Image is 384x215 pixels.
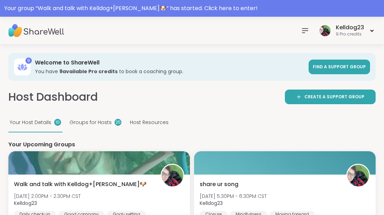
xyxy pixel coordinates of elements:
h1: Host Dashboard [8,89,98,105]
a: Find a support group [309,60,370,74]
img: Kelldog23 [347,165,369,186]
div: Your group “ Walk and talk with Kelldog+[PERSON_NAME]🐶 ” has started. Click here to enter! [4,4,380,13]
span: Create a support group [304,94,364,100]
a: Create a support group [285,90,376,104]
h4: Your Upcoming Groups [8,141,376,148]
span: Walk and talk with Kelldog+[PERSON_NAME]🐶 [14,180,147,189]
span: share ur song [200,180,238,189]
span: Host Resources [130,119,169,126]
img: Kelldog23 [319,25,331,36]
img: Kelldog23 [162,165,183,186]
h3: Welcome to ShareWell [35,59,304,67]
div: 9 [25,57,32,64]
div: 10 [54,119,61,126]
span: Groups for Hosts [69,119,112,126]
b: Kelldog23 [200,200,223,207]
b: Kelldog23 [14,200,37,207]
span: Your Host Details [10,119,51,126]
div: 9 Pro credits [336,31,364,37]
img: ShareWell Nav Logo [8,18,64,43]
h3: You have to book a coaching group. [35,68,304,75]
span: [DATE] 2:00PM - 2:30PM CST [14,193,81,200]
div: Kelldog23 [336,24,364,31]
span: [DATE] 5:30PM - 6:30PM CST [200,193,267,200]
span: Find a support group [313,64,366,70]
div: 25 [115,119,121,126]
b: 9 available Pro credit s [59,68,118,75]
